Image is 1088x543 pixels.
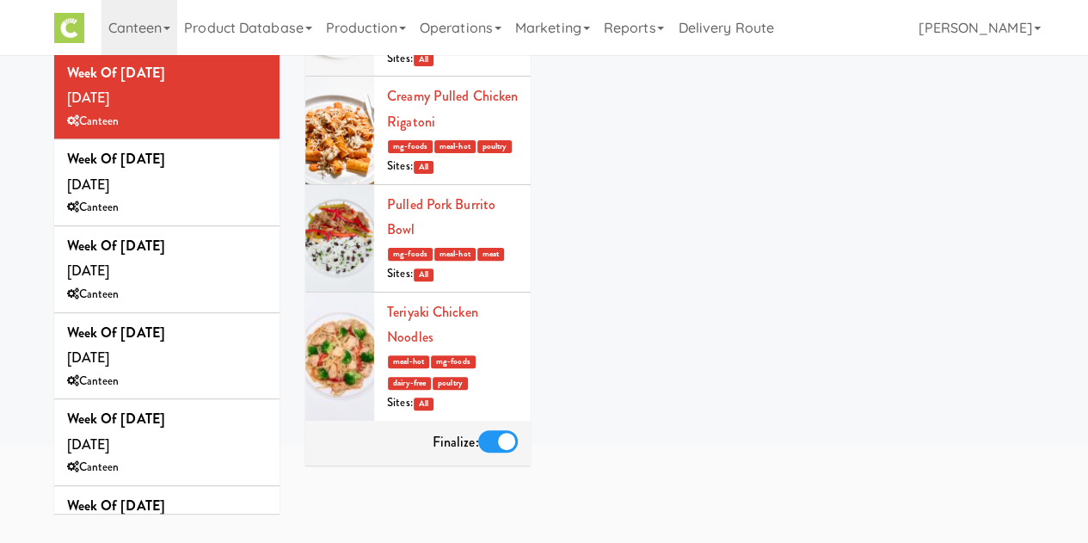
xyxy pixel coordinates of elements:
span: All [414,161,433,174]
div: Sites: [387,48,518,70]
span: All [414,268,433,281]
b: Week of [DATE] [67,409,165,429]
span: meal-hot [434,140,476,153]
b: Week of [DATE] [67,149,165,169]
div: Canteen [67,284,267,305]
div: Canteen [67,111,267,133]
b: Week of [DATE] [67,496,165,515]
img: Micromart [54,13,84,43]
span: All [414,398,433,410]
li: Week of [DATE][DATE]Canteen [54,313,280,400]
li: Week of [DATE][DATE]Canteen [54,399,280,486]
span: mg-foods [431,355,476,368]
span: [DATE] [67,323,165,368]
span: mg-foods [388,140,433,153]
li: Week of [DATE][DATE]Canteen [54,139,280,226]
span: [DATE] [67,496,165,541]
span: dairy-free [388,377,431,390]
b: Week of [DATE] [67,63,165,83]
b: Week of [DATE] [67,236,165,256]
div: Canteen [67,197,267,219]
a: Pulled Pork Burrito Bowl [387,194,495,240]
a: Creamy Pulled Chicken Rigatoni [387,86,518,132]
div: Sites: [387,392,518,414]
a: Teriyaki Chicken Noodles [387,302,478,348]
div: Sites: [387,156,518,177]
li: Week of [DATE][DATE]Canteen [54,226,280,313]
span: poultry [477,140,513,153]
b: Week of [DATE] [67,323,165,342]
span: [DATE] [67,409,165,454]
div: Sites: [387,263,518,285]
li: Week of [DATE][DATE]Canteen [54,53,280,140]
span: Finalize: [433,432,479,452]
span: [DATE] [67,236,165,281]
div: Canteen [67,371,267,392]
span: meat [477,248,504,261]
span: mg-foods [388,248,433,261]
span: [DATE] [67,63,165,108]
span: poultry [433,377,468,390]
span: meal-hot [388,355,429,368]
span: meal-hot [434,248,476,261]
span: All [414,53,433,66]
span: [DATE] [67,149,165,194]
div: Canteen [67,457,267,478]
